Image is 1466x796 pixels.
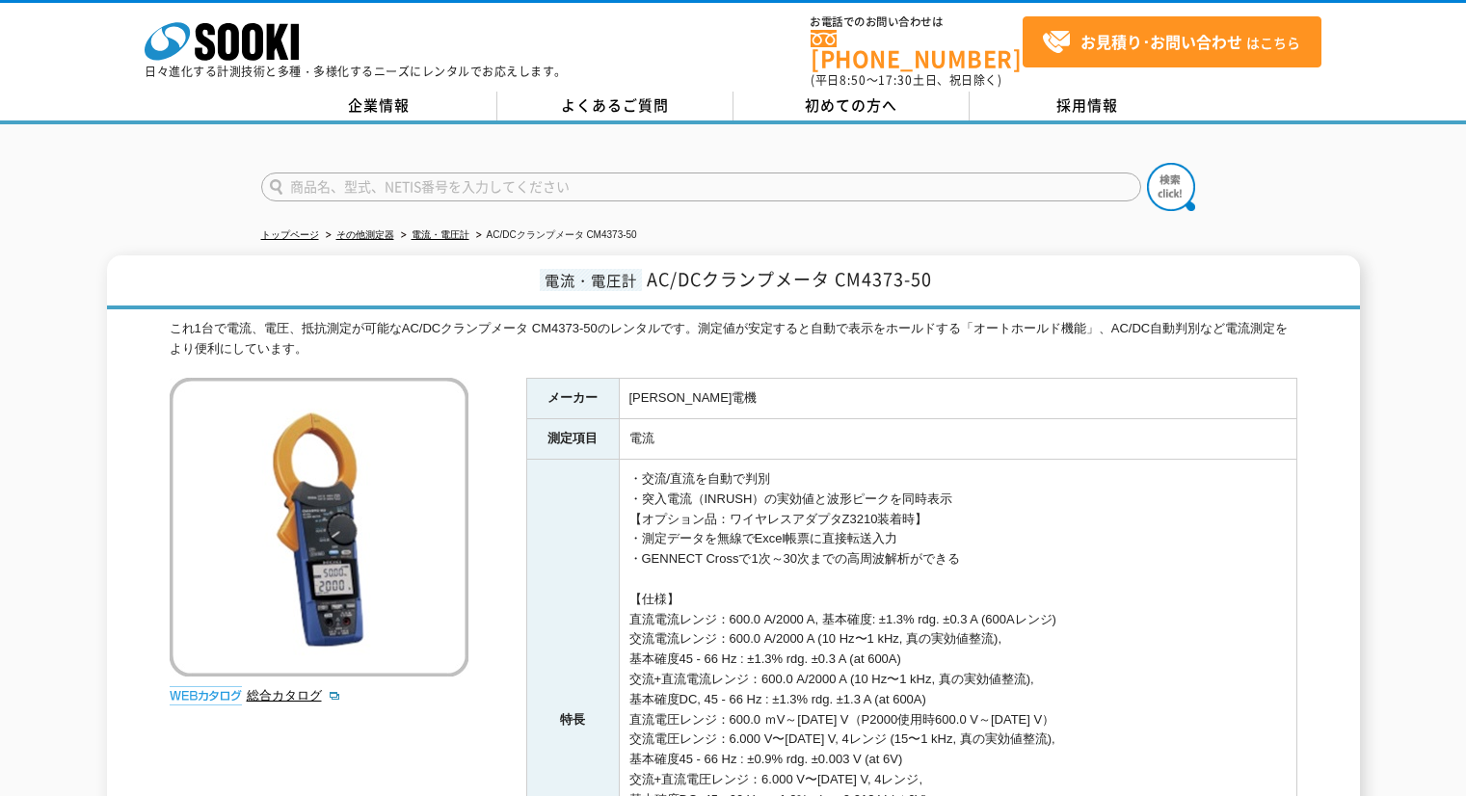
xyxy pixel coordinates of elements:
[805,94,897,116] span: 初めての方へ
[472,226,637,246] li: AC/DCクランプメータ CM4373-50
[811,71,1001,89] span: (平日 ～ 土日、祝日除く)
[733,92,970,120] a: 初めての方へ
[170,319,1297,359] div: これ1台で電流、電圧、抵抗測定が可能なAC/DCクランプメータ CM4373-50のレンタルです。測定値が安定すると自動で表示をホールドする「オートホールド機能」、AC/DC自動判別など電流測定...
[261,229,319,240] a: トップページ
[619,419,1296,460] td: 電流
[336,229,394,240] a: その他測定器
[497,92,733,120] a: よくあるご質問
[1080,30,1242,53] strong: お見積り･お問い合わせ
[647,266,932,292] span: AC/DCクランプメータ CM4373-50
[811,30,1023,69] a: [PHONE_NUMBER]
[526,419,619,460] th: 測定項目
[1147,163,1195,211] img: btn_search.png
[261,172,1141,201] input: 商品名、型式、NETIS番号を入力してください
[540,269,642,291] span: 電流・電圧計
[170,378,468,677] img: AC/DCクランプメータ CM4373-50
[526,379,619,419] th: メーカー
[1023,16,1321,67] a: お見積り･お問い合わせはこちら
[170,686,242,705] img: webカタログ
[247,688,341,703] a: 総合カタログ
[840,71,866,89] span: 8:50
[261,92,497,120] a: 企業情報
[878,71,913,89] span: 17:30
[970,92,1206,120] a: 採用情報
[619,379,1296,419] td: [PERSON_NAME]電機
[811,16,1023,28] span: お電話でのお問い合わせは
[412,229,469,240] a: 電流・電圧計
[145,66,567,77] p: 日々進化する計測技術と多種・多様化するニーズにレンタルでお応えします。
[1042,28,1300,57] span: はこちら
